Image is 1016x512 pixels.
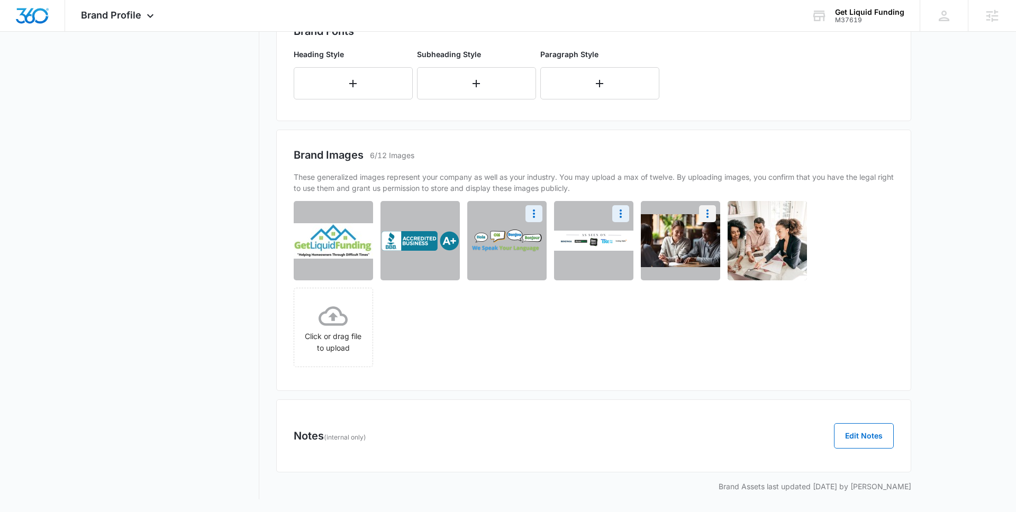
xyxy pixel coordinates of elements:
h2: Brand Images [294,147,364,163]
div: account name [835,8,904,16]
p: Paragraph Style [540,49,659,60]
img: User uploaded image [467,221,547,261]
button: More [525,205,542,222]
img: User uploaded image [380,230,460,252]
button: Edit Notes [834,423,894,449]
div: account id [835,16,904,24]
p: Subheading Style [417,49,536,60]
p: These generalized images represent your company as well as your industry. You may upload a max of... [294,171,894,194]
img: User uploaded image [728,201,807,280]
button: More [699,205,716,222]
span: Brand Profile [81,10,141,21]
img: User uploaded image [641,214,720,267]
p: Heading Style [294,49,413,60]
p: 6/12 Images [370,150,414,161]
img: User uploaded image [294,223,373,259]
p: Brand Assets last updated [DATE] by [PERSON_NAME] [276,481,911,492]
h3: Notes [294,428,366,444]
button: More [612,205,629,222]
img: User uploaded image [554,231,633,251]
div: Click or drag file to upload [294,301,373,354]
span: Click or drag file to upload [294,288,373,367]
span: (internal only) [324,433,366,441]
